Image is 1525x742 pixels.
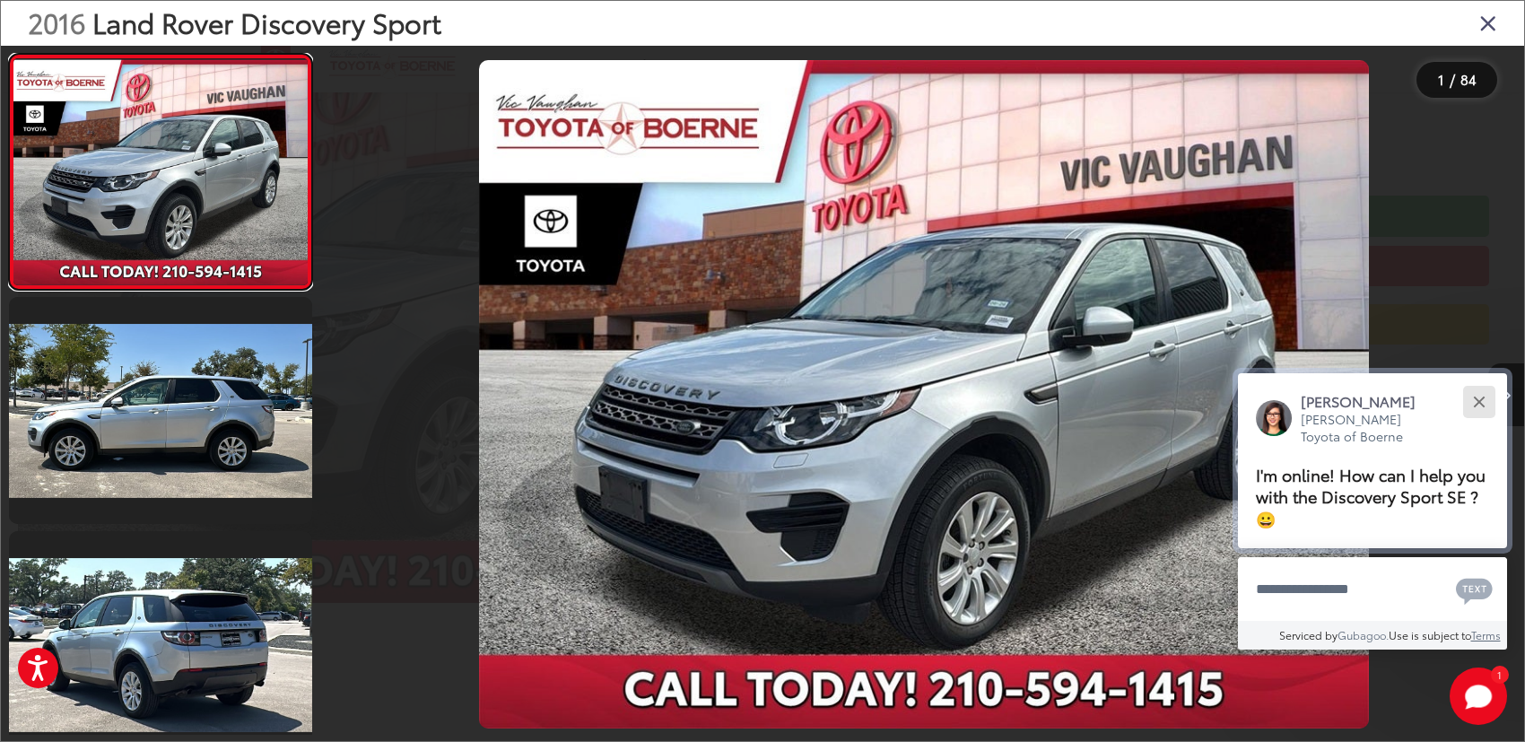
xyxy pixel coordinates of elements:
[1238,557,1507,622] textarea: Type your message
[1479,11,1497,34] i: Close gallery
[1238,373,1507,650] div: Close[PERSON_NAME][PERSON_NAME] Toyota of BoerneI'm online! How can I help you with the Discovery...
[1338,627,1389,642] a: Gubagoo.
[1471,627,1501,642] a: Terms
[1460,69,1477,89] span: 84
[1460,382,1498,421] button: Close
[11,59,310,284] img: 2016 Land Rover Discovery Sport SE
[1438,69,1444,89] span: 1
[6,324,315,498] img: 2016 Land Rover Discovery Sport SE
[324,60,1524,728] div: 2016 Land Rover Discovery Sport SE 0
[479,60,1369,728] img: 2016 Land Rover Discovery Sport SE
[1450,668,1507,725] svg: Start Chat
[1451,569,1498,609] button: Chat with SMS
[1448,74,1457,86] span: /
[92,3,441,41] span: Land Rover Discovery Sport
[6,558,315,732] img: 2016 Land Rover Discovery Sport SE
[1488,363,1524,426] button: Next image
[1389,627,1471,642] span: Use is subject to
[1301,411,1433,446] p: [PERSON_NAME] Toyota of Boerne
[28,3,85,41] span: 2016
[1279,627,1338,642] span: Serviced by
[1256,463,1486,531] span: I'm online! How can I help you with the Discovery Sport SE ? 😀
[1497,670,1502,678] span: 1
[1450,668,1507,725] button: Toggle Chat Window
[1301,391,1433,411] p: [PERSON_NAME]
[1456,576,1493,605] svg: Text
